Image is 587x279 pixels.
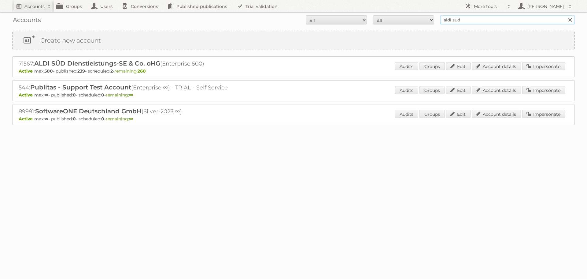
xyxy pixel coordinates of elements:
a: Account details [472,110,521,118]
span: ALDI SÜD Dienstleistungs-SE & Co. oHG [34,60,160,67]
h2: More tools [474,3,504,9]
p: max: - published: - scheduled: - [19,92,568,98]
a: Groups [419,110,445,118]
strong: ∞ [44,116,48,122]
strong: ∞ [129,92,133,98]
a: Groups [419,62,445,70]
a: Account details [472,62,521,70]
strong: 260 [138,68,146,74]
a: Edit [446,110,471,118]
a: Edit [446,62,471,70]
a: Edit [446,86,471,94]
span: remaining: [106,116,133,122]
p: max: - published: - scheduled: - [19,68,568,74]
strong: 0 [101,92,104,98]
strong: 2 [110,68,113,74]
strong: 500 [44,68,53,74]
h2: 71567: (Enterprise 500) [19,60,233,68]
a: Impersonate [522,110,565,118]
a: Audits [395,110,418,118]
strong: 0 [73,116,76,122]
span: Active [19,68,34,74]
span: Active [19,116,34,122]
h2: [PERSON_NAME] [526,3,566,9]
strong: ∞ [44,92,48,98]
span: SoftwareONE Deutschland GmbH [35,107,142,115]
a: Audits [395,62,418,70]
a: Impersonate [522,86,565,94]
span: remaining: [114,68,146,74]
a: Create new account [13,31,574,50]
h2: 544: (Enterprise ∞) - TRIAL - Self Service [19,84,233,92]
a: Audits [395,86,418,94]
h2: Accounts [24,3,45,9]
span: remaining: [106,92,133,98]
span: Publitas - Support Test Account [30,84,131,91]
strong: ∞ [129,116,133,122]
h2: 89981: (Silver-2023 ∞) [19,107,233,115]
a: Groups [419,86,445,94]
strong: 0 [101,116,104,122]
strong: 0 [73,92,76,98]
span: Active [19,92,34,98]
a: Impersonate [522,62,565,70]
strong: 239 [77,68,85,74]
a: Account details [472,86,521,94]
p: max: - published: - scheduled: - [19,116,568,122]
